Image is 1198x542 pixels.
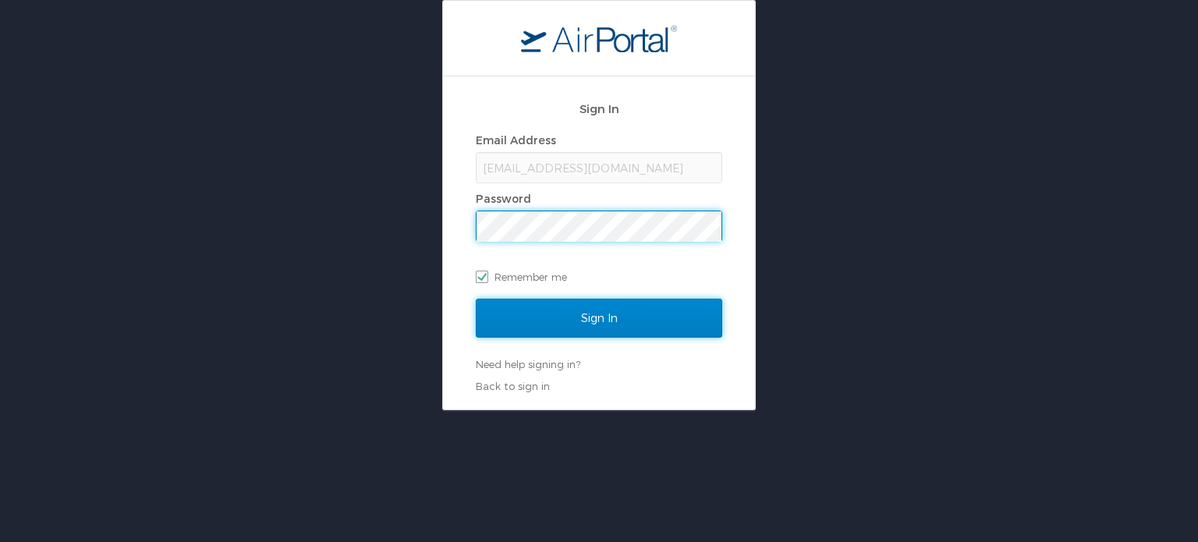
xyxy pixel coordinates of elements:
label: Email Address [476,133,556,147]
a: Back to sign in [476,380,550,392]
img: logo [521,24,677,52]
input: Sign In [476,299,722,338]
label: Password [476,192,531,205]
a: Need help signing in? [476,358,580,370]
label: Remember me [476,265,722,289]
h2: Sign In [476,100,722,118]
